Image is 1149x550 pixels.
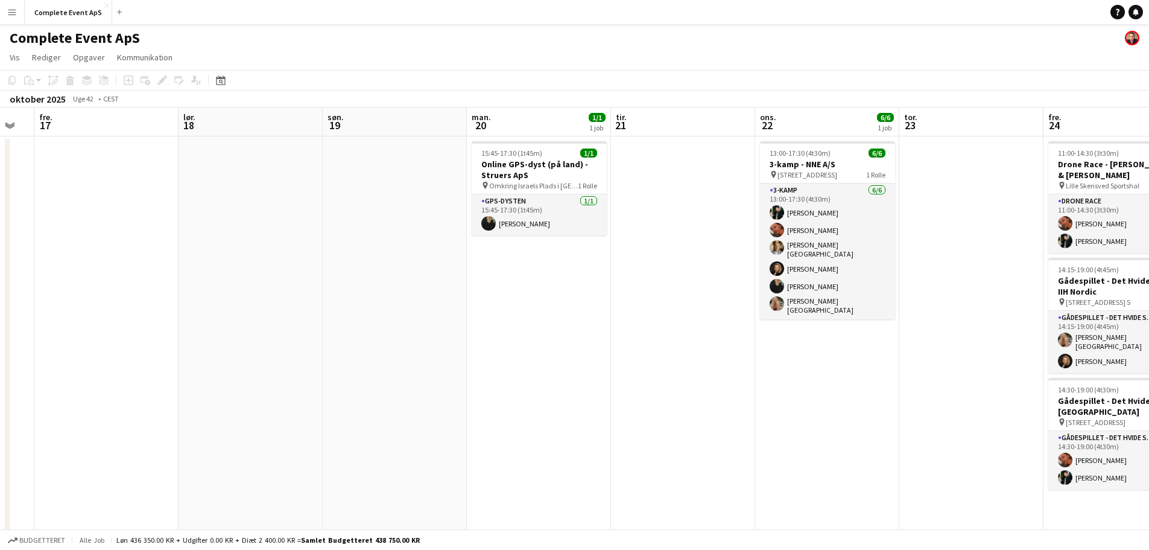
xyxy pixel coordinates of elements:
[73,52,105,63] span: Opgaver
[10,52,20,63] span: Vis
[10,93,66,105] div: oktober 2025
[68,94,98,103] span: Uge 42
[117,52,173,63] span: Kommunikation
[103,94,119,103] div: CEST
[112,50,177,65] a: Kommunikation
[10,29,140,47] h1: Complete Event ApS
[77,536,106,545] span: Alle job
[25,1,112,24] button: Complete Event ApS
[1125,31,1139,45] app-user-avatar: Christian Brøckner
[32,52,61,63] span: Rediger
[19,536,65,545] span: Budgetteret
[5,50,25,65] a: Vis
[301,536,420,545] span: Samlet budgetteret 438 750.00 KR
[27,50,66,65] a: Rediger
[6,534,67,547] button: Budgetteret
[68,50,110,65] a: Opgaver
[116,536,420,545] div: Løn 436 350.00 KR + Udgifter 0.00 KR + Diæt 2 400.00 KR =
